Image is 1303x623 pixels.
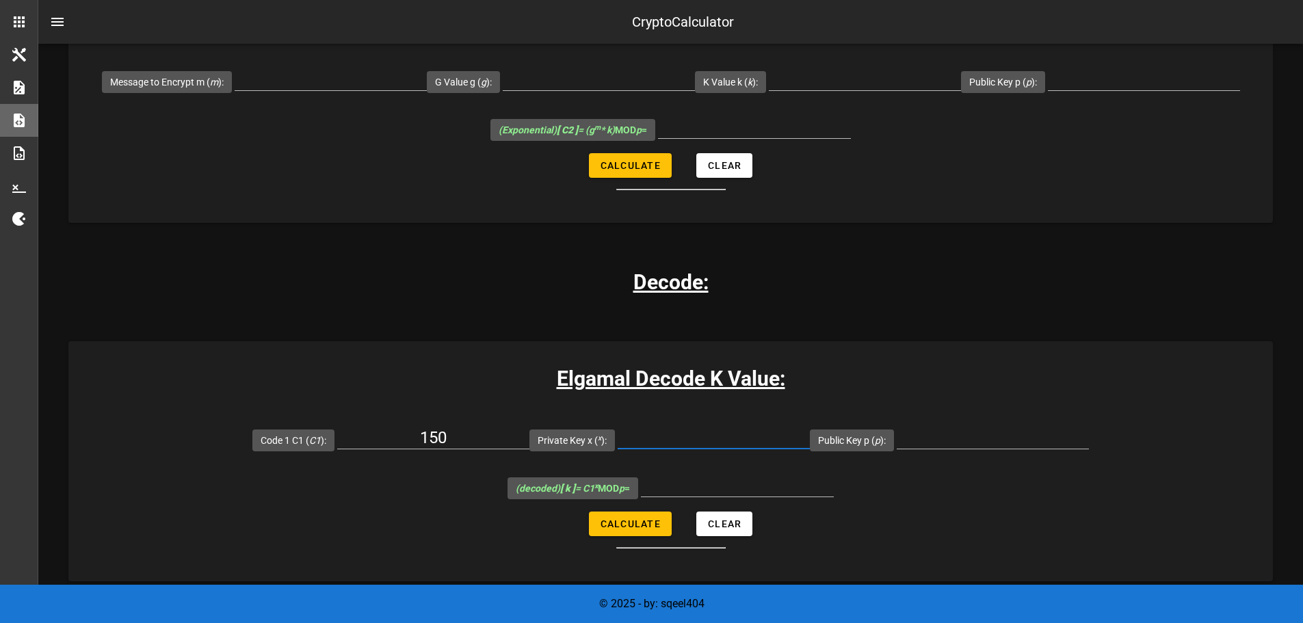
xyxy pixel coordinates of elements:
[435,75,492,89] label: G Value g ( ):
[589,512,672,536] button: Calculate
[818,434,886,447] label: Public Key p ( ):
[619,483,624,494] i: p
[481,77,486,88] i: g
[560,483,575,494] b: [ k ]
[557,124,578,135] b: [ C2 ]
[261,434,326,447] label: Code 1 C1 ( ):
[748,77,752,88] i: k
[636,124,642,135] i: p
[516,483,598,494] i: (decoded) = C1
[632,12,734,32] div: CryptoCalculator
[589,153,672,178] button: Calculate
[696,512,752,536] button: Clear
[210,77,218,88] i: m
[41,5,74,38] button: nav-menu-toggle
[516,483,630,494] span: MOD =
[309,435,321,446] i: C1
[707,160,741,171] span: Clear
[110,75,224,89] label: Message to Encrypt m ( ):
[499,124,647,135] span: MOD =
[696,153,752,178] button: Clear
[594,123,601,132] sup: m
[599,597,705,610] span: © 2025 - by: sqeel404
[594,481,598,490] sup: x
[499,124,615,135] i: (Exponential) = (g * k)
[875,435,880,446] i: p
[1026,77,1031,88] i: p
[633,267,709,297] h3: Decode:
[600,518,661,529] span: Calculate
[68,363,1273,394] h3: Elgamal Decode K Value:
[969,75,1037,89] label: Public Key p ( ):
[600,160,661,171] span: Calculate
[598,434,601,442] sup: x
[538,434,607,447] label: Private Key x ( ):
[707,518,741,529] span: Clear
[703,75,758,89] label: K Value k ( ):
